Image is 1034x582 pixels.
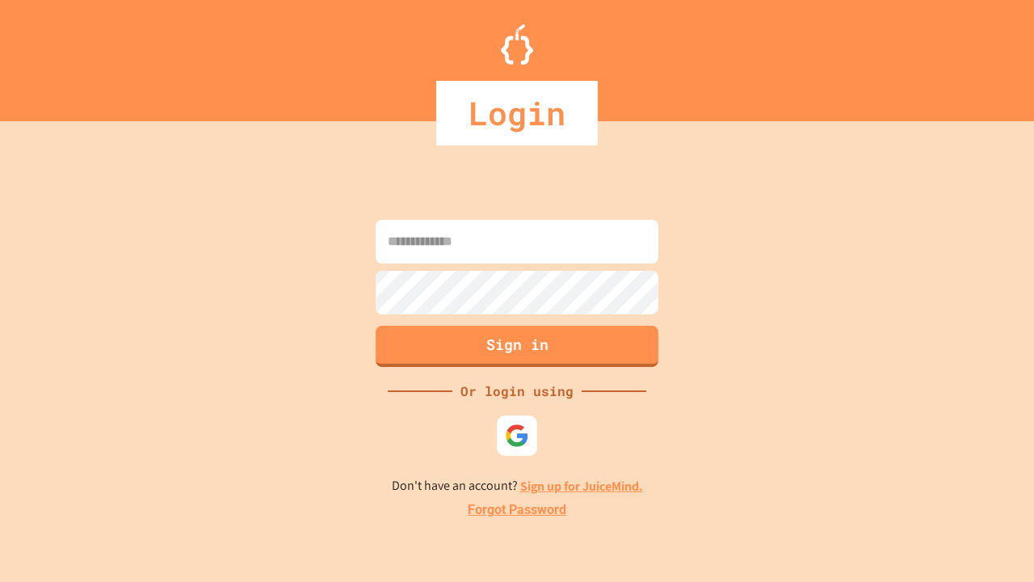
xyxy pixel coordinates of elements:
[436,81,598,145] div: Login
[468,500,566,520] a: Forgot Password
[505,424,529,448] img: google-icon.svg
[376,326,658,367] button: Sign in
[392,476,643,496] p: Don't have an account?
[452,382,582,401] div: Or login using
[501,24,533,65] img: Logo.svg
[520,478,643,495] a: Sign up for JuiceMind.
